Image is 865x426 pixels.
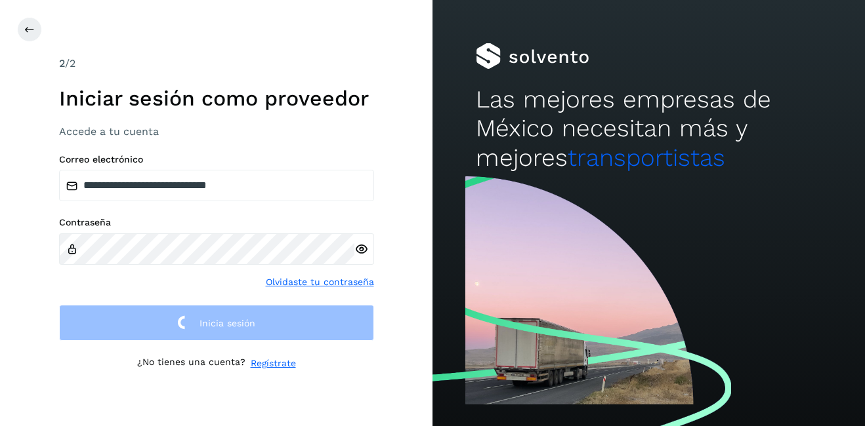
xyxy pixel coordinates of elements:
[59,86,374,111] h1: Iniciar sesión como proveedor
[59,57,65,69] span: 2
[476,85,822,172] h2: Las mejores empresas de México necesitan más y mejores
[59,154,374,165] label: Correo electrónico
[266,275,374,289] a: Olvidaste tu contraseña
[59,56,374,71] div: /2
[137,357,245,370] p: ¿No tienes una cuenta?
[59,305,374,341] button: Inicia sesión
[59,217,374,228] label: Contraseña
[200,319,255,328] span: Inicia sesión
[568,144,725,172] span: transportistas
[59,125,374,138] h3: Accede a tu cuenta
[251,357,296,370] a: Regístrate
